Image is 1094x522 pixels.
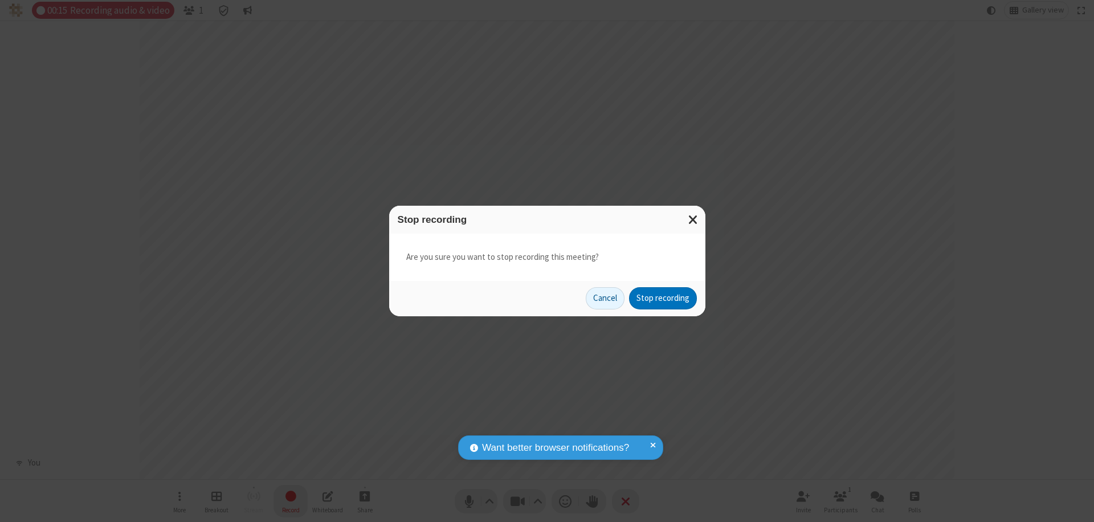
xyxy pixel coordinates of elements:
div: Are you sure you want to stop recording this meeting? [389,234,705,281]
button: Close modal [681,206,705,234]
span: Want better browser notifications? [482,441,629,455]
h3: Stop recording [398,214,697,225]
button: Stop recording [629,287,697,310]
button: Cancel [586,287,624,310]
